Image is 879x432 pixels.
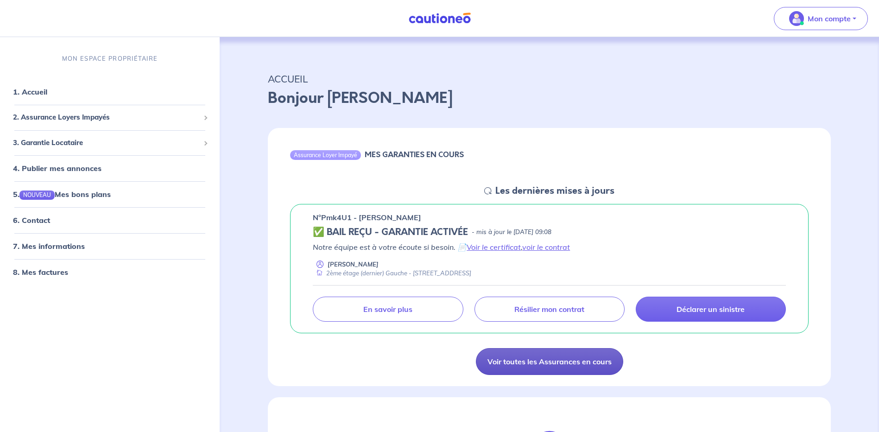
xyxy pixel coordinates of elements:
[13,164,101,173] a: 4. Publier mes annonces
[774,7,868,30] button: illu_account_valid_menu.svgMon compte
[4,263,216,282] div: 8. Mes factures
[808,13,851,24] p: Mon compte
[467,242,521,252] a: Voir le certificat
[789,11,804,26] img: illu_account_valid_menu.svg
[476,348,623,375] a: Voir toutes les Assurances en cours
[62,54,158,63] p: MON ESPACE PROPRIÉTAIRE
[313,241,786,253] p: Notre équipe est à votre écoute si besoin. 📄 ,
[313,212,421,223] p: n°Pmk4U1 - [PERSON_NAME]
[365,150,464,159] h6: MES GARANTIES EN COURS
[328,260,379,269] p: [PERSON_NAME]
[268,87,831,109] p: Bonjour [PERSON_NAME]
[522,242,570,252] a: voir le contrat
[474,297,625,322] a: Résilier mon contrat
[268,70,831,87] p: ACCUEIL
[4,83,216,101] div: 1. Accueil
[4,237,216,256] div: 7. Mes informations
[4,108,216,127] div: 2. Assurance Loyers Impayés
[636,297,786,322] a: Déclarer un sinistre
[313,227,468,238] h5: ✅ BAIL REÇU - GARANTIE ACTIVÉE
[514,305,584,314] p: Résilier mon contrat
[677,305,745,314] p: Déclarer un sinistre
[4,185,216,203] div: 5.NOUVEAUMes bons plans
[13,112,200,123] span: 2. Assurance Loyers Impayés
[363,305,412,314] p: En savoir plus
[4,134,216,152] div: 3. Garantie Locataire
[4,211,216,230] div: 6. Contact
[13,216,50,225] a: 6. Contact
[4,159,216,178] div: 4. Publier mes annonces
[313,227,786,238] div: state: CONTRACT-VALIDATED, Context: NEW,CHOOSE-CERTIFICATE,ALONE,LESSOR-DOCUMENTS
[313,269,471,278] div: 2ème étage (dernier) Gauche - [STREET_ADDRESS]
[13,268,68,277] a: 8. Mes factures
[13,242,85,251] a: 7. Mes informations
[405,13,474,24] img: Cautioneo
[313,297,463,322] a: En savoir plus
[290,150,361,159] div: Assurance Loyer Impayé
[13,87,47,96] a: 1. Accueil
[13,190,111,199] a: 5.NOUVEAUMes bons plans
[495,185,614,197] h5: Les dernières mises à jours
[13,138,200,148] span: 3. Garantie Locataire
[472,228,551,237] p: - mis à jour le [DATE] 09:08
